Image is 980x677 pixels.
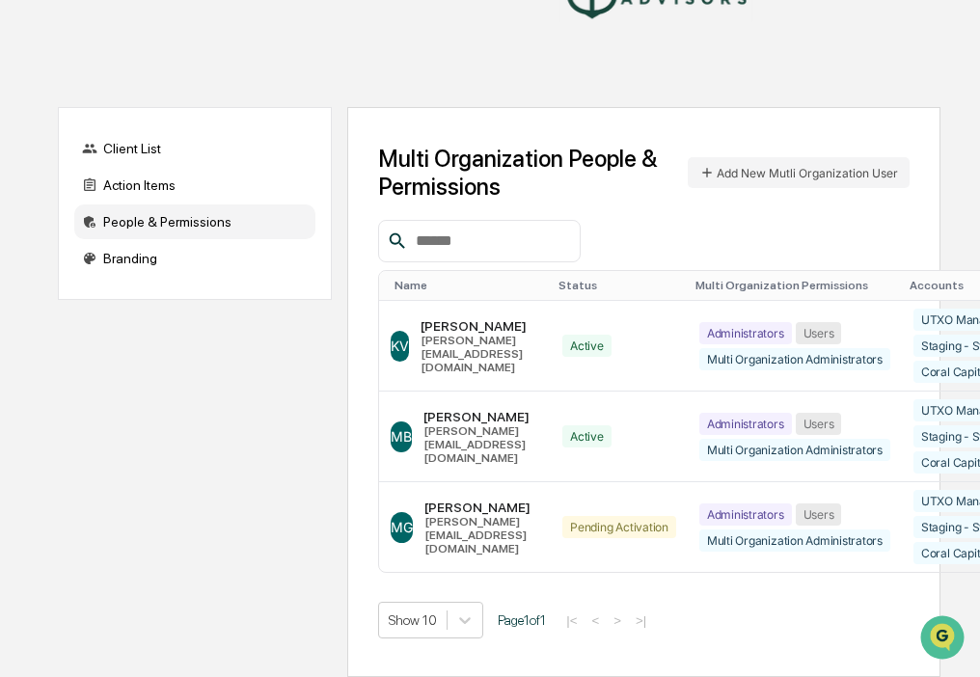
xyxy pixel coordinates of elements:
[19,245,35,260] div: 🖐️
[424,500,539,515] div: [PERSON_NAME]
[699,529,890,552] div: Multi Organization Administrators
[12,272,129,307] a: 🔎Data Lookup
[378,145,688,201] h1: Multi Organization People & Permissions
[560,612,583,629] button: |<
[498,612,546,628] span: Page 1 of 1
[12,235,132,270] a: 🖐️Preclearance
[19,148,54,182] img: 1746055101610-c473b297-6a78-478c-a979-82029cc54cd1
[421,318,539,334] div: [PERSON_NAME]
[630,612,652,629] button: >|
[562,516,676,538] div: Pending Activation
[39,280,122,299] span: Data Lookup
[395,279,543,292] div: Toggle SortBy
[796,322,842,344] div: Users
[608,612,627,629] button: >
[391,519,413,535] span: MG
[424,515,539,555] div: [PERSON_NAME][EMAIL_ADDRESS][DOMAIN_NAME]
[328,153,351,176] button: Start new chat
[74,241,315,276] div: Branding
[192,327,233,341] span: Pylon
[159,243,239,262] span: Attestations
[423,409,539,424] div: [PERSON_NAME]
[699,503,792,526] div: Administrators
[421,334,539,374] div: [PERSON_NAME][EMAIL_ADDRESS][DOMAIN_NAME]
[74,204,315,239] div: People & Permissions
[391,338,409,354] span: KV
[562,335,612,357] div: Active
[74,131,315,166] div: Client List
[558,279,680,292] div: Toggle SortBy
[699,348,890,370] div: Multi Organization Administrators
[918,613,970,665] iframe: Open customer support
[585,612,605,629] button: <
[699,439,890,461] div: Multi Organization Administrators
[562,425,612,447] div: Active
[695,279,894,292] div: Toggle SortBy
[132,235,247,270] a: 🗄️Attestations
[136,326,233,341] a: Powered byPylon
[796,413,842,435] div: Users
[74,168,315,203] div: Action Items
[39,243,124,262] span: Preclearance
[699,413,792,435] div: Administrators
[796,503,842,526] div: Users
[19,282,35,297] div: 🔎
[66,148,316,167] div: Start new chat
[423,424,539,465] div: [PERSON_NAME][EMAIL_ADDRESS][DOMAIN_NAME]
[699,322,792,344] div: Administrators
[66,167,244,182] div: We're available if you need us!
[391,428,412,445] span: MB
[19,41,351,71] p: How can we help?
[688,157,910,188] button: Add New Mutli Organization User
[140,245,155,260] div: 🗄️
